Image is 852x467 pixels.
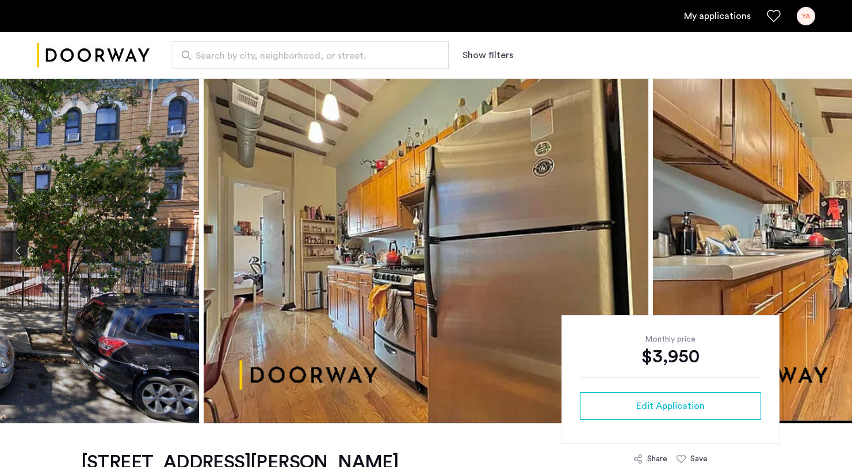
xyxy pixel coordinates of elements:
[37,34,150,77] a: Cazamio logo
[580,345,761,368] div: $3,950
[173,41,449,69] input: Apartment Search
[797,7,815,25] div: YA
[37,34,150,77] img: logo
[196,49,417,63] span: Search by city, neighborhood, or street.
[580,334,761,345] div: Monthly price
[690,453,708,465] div: Save
[647,453,667,465] div: Share
[204,78,648,423] img: apartment
[9,241,28,261] button: Previous apartment
[767,9,781,23] a: Favorites
[824,241,843,261] button: Next apartment
[463,48,513,62] button: Show or hide filters
[580,392,761,420] button: button
[636,399,705,413] span: Edit Application
[684,9,751,23] a: My application
[804,421,840,455] iframe: chat widget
